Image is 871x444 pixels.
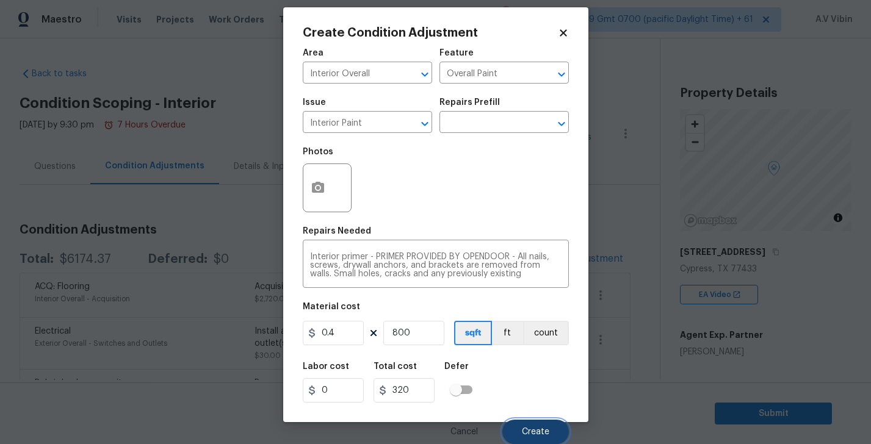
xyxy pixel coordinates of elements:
[303,27,558,39] h2: Create Condition Adjustment
[553,115,570,132] button: Open
[444,362,469,371] h5: Defer
[553,66,570,83] button: Open
[303,303,360,311] h5: Material cost
[303,148,333,156] h5: Photos
[303,49,323,57] h5: Area
[454,321,492,345] button: sqft
[374,362,417,371] h5: Total cost
[523,321,569,345] button: count
[303,227,371,235] h5: Repairs Needed
[522,428,549,437] span: Create
[439,49,474,57] h5: Feature
[431,420,497,444] button: Cancel
[310,252,562,278] textarea: Interior primer - PRIMER PROVIDED BY OPENDOOR - All nails, screws, drywall anchors, and brackets ...
[502,420,569,444] button: Create
[303,362,349,371] h5: Labor cost
[416,66,433,83] button: Open
[450,428,478,437] span: Cancel
[439,98,500,107] h5: Repairs Prefill
[416,115,433,132] button: Open
[492,321,523,345] button: ft
[303,98,326,107] h5: Issue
